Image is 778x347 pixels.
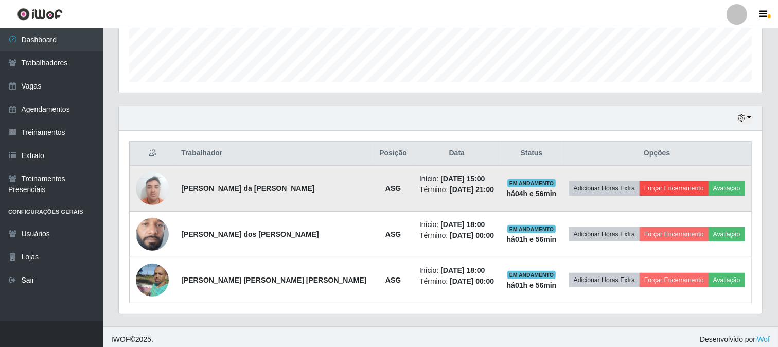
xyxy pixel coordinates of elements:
button: Forçar Encerramento [640,181,709,196]
img: 1678478757284.jpeg [136,166,169,210]
strong: ASG [385,184,401,193]
th: Opções [562,142,751,166]
img: CoreUI Logo [17,8,63,21]
strong: [PERSON_NAME] [PERSON_NAME] [PERSON_NAME] [181,276,366,284]
time: [DATE] 00:00 [450,277,494,285]
strong: ASG [385,276,401,284]
time: [DATE] 21:00 [450,185,494,194]
th: Posição [373,142,413,166]
span: EM ANDAMENTO [507,225,556,233]
img: 1650917429067.jpeg [136,258,169,302]
strong: ASG [385,230,401,238]
time: [DATE] 00:00 [450,231,494,239]
strong: há 04 h e 56 min [507,189,557,198]
li: Início: [419,219,494,230]
button: Adicionar Horas Extra [569,273,640,287]
strong: [PERSON_NAME] dos [PERSON_NAME] [181,230,319,238]
button: Adicionar Horas Extra [569,227,640,241]
th: Trabalhador [175,142,373,166]
a: iWof [755,335,770,343]
strong: há 01 h e 56 min [507,235,557,244]
button: Avaliação [709,227,745,241]
button: Forçar Encerramento [640,227,709,241]
strong: há 01 h e 56 min [507,281,557,289]
li: Término: [419,184,494,195]
time: [DATE] 18:00 [440,220,485,229]
strong: [PERSON_NAME] da [PERSON_NAME] [181,184,314,193]
button: Avaliação [709,273,745,287]
li: Início: [419,265,494,276]
button: Forçar Encerramento [640,273,709,287]
button: Avaliação [709,181,745,196]
time: [DATE] 15:00 [440,175,485,183]
span: © 2025 . [111,334,153,345]
span: IWOF [111,335,130,343]
button: Adicionar Horas Extra [569,181,640,196]
time: [DATE] 18:00 [440,266,485,274]
li: Término: [419,230,494,241]
span: Desenvolvido por [700,334,770,345]
span: EM ANDAMENTO [507,179,556,187]
img: 1745421855441.jpeg [136,198,169,271]
li: Início: [419,173,494,184]
th: Status [501,142,563,166]
li: Término: [419,276,494,287]
th: Data [413,142,501,166]
span: EM ANDAMENTO [507,271,556,279]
